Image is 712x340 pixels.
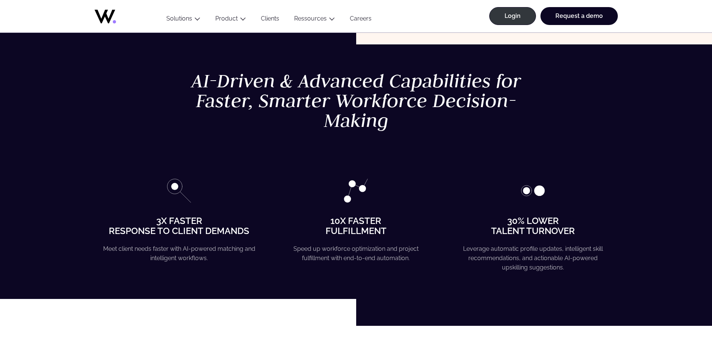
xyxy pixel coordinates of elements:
a: Careers [342,15,379,25]
a: Clients [253,15,287,25]
a: Login [489,7,536,25]
strong: 30% Lower [507,215,559,226]
p: Speed up workforce optimization and project fulfillment with end-to-end automation. [280,244,432,263]
p: Meet client needs faster with AI-powered matching and intelligent workflows. [103,244,255,263]
button: Product [208,15,253,25]
h4: 3X faster response to client demands [103,216,255,236]
strong: Talent Turnover [491,225,575,236]
button: Solutions [159,15,208,25]
a: Product [215,15,238,22]
iframe: Chatbot [663,291,702,330]
a: Request a demo [540,7,618,25]
button: Ressources [287,15,342,25]
p: Leverage automatic profile updates, intelligent skill recommendations, and actionable AI-powered ... [457,244,609,272]
em: AI-Driven & Advanced Capabilities for Faster, Smarter Workforce Decision-Making [191,68,521,132]
h4: 10x faster fulfillment [280,216,432,236]
a: Ressources [294,15,327,22]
